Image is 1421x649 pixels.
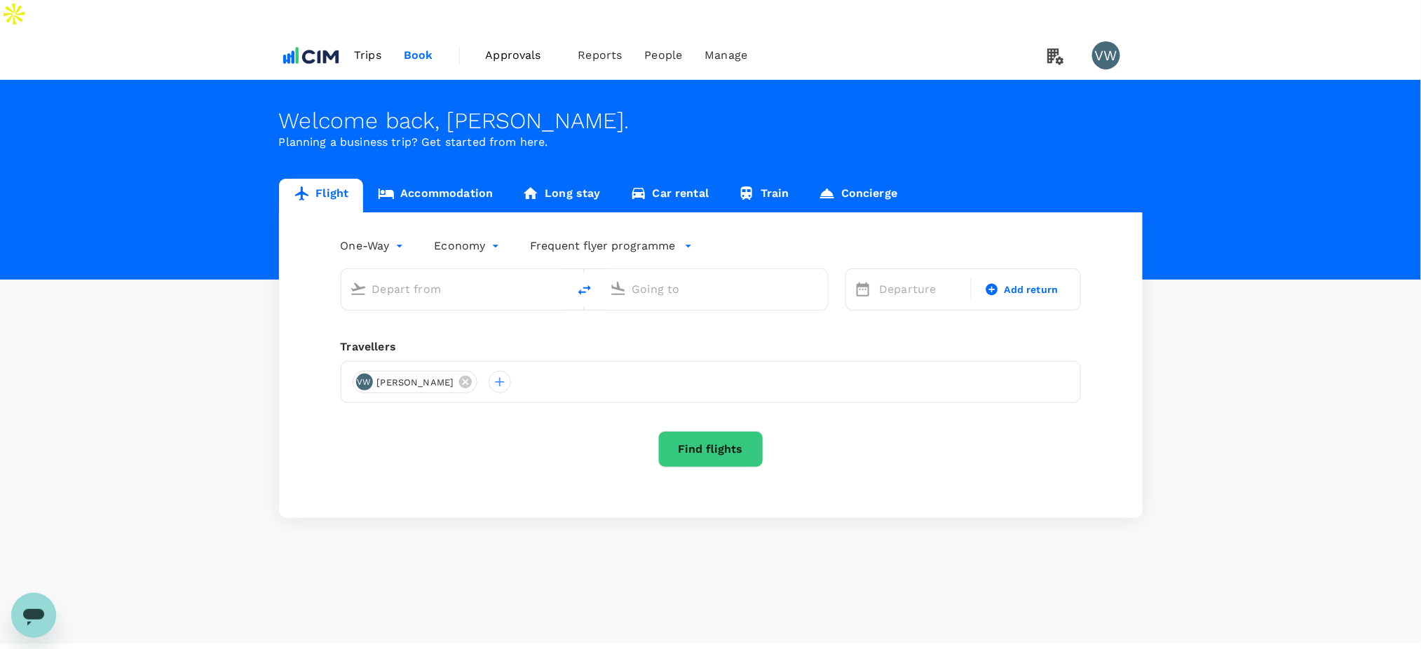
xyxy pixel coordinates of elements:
p: Departure [880,281,963,298]
span: Approvals [486,47,556,64]
span: Add return [1005,282,1059,297]
a: Concierge [804,179,912,212]
span: Manage [705,47,747,64]
span: Reports [578,47,623,64]
p: Planning a business trip? Get started from here. [279,134,1143,151]
input: Going to [632,278,798,300]
div: VW [356,374,373,390]
div: Travellers [341,339,1081,355]
a: Flight [279,179,364,212]
div: Economy [435,235,503,257]
a: Train [723,179,804,212]
span: Book [404,47,433,64]
p: Frequent flyer programme [531,238,676,254]
div: Welcome back , [PERSON_NAME] . [279,108,1143,134]
a: Trips [343,32,393,79]
div: One-Way [341,235,407,257]
iframe: Button to launch messaging window [11,593,56,638]
a: Approvals [475,32,567,79]
a: Car rental [616,179,724,212]
button: Open [818,287,821,290]
button: Open [558,287,561,290]
a: Accommodation [363,179,508,212]
a: Long stay [508,179,615,212]
div: VW [1092,41,1120,69]
button: Find flights [658,431,763,467]
input: Depart from [372,278,538,300]
span: People [645,47,683,64]
div: VW[PERSON_NAME] [353,371,478,393]
a: Book [393,32,444,79]
button: Frequent flyer programme [531,238,693,254]
button: delete [568,273,601,307]
span: [PERSON_NAME] [369,376,463,390]
span: Trips [354,47,381,64]
img: CIM ENVIRONMENTAL PTY LTD [279,40,344,71]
